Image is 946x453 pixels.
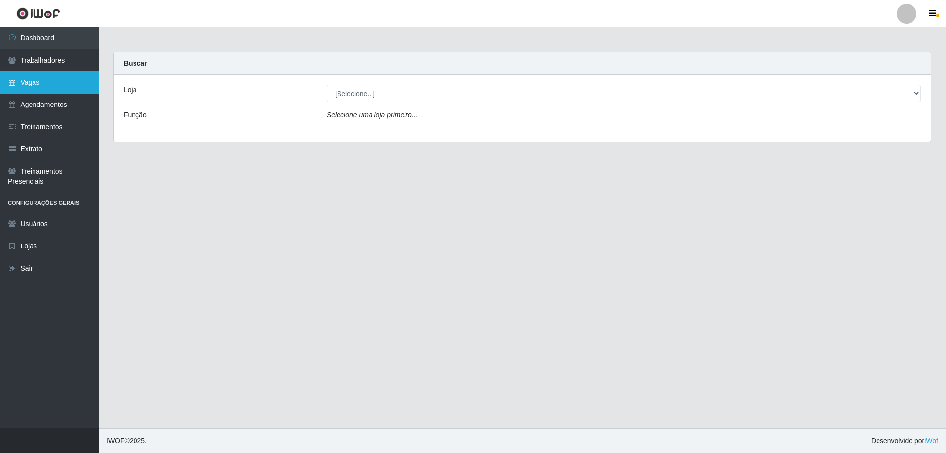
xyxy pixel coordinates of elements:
[124,59,147,67] strong: Buscar
[16,7,60,20] img: CoreUI Logo
[106,437,125,445] span: IWOF
[327,111,417,119] i: Selecione uma loja primeiro...
[871,436,938,446] span: Desenvolvido por
[924,437,938,445] a: iWof
[124,85,136,95] label: Loja
[106,436,147,446] span: © 2025 .
[124,110,147,120] label: Função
